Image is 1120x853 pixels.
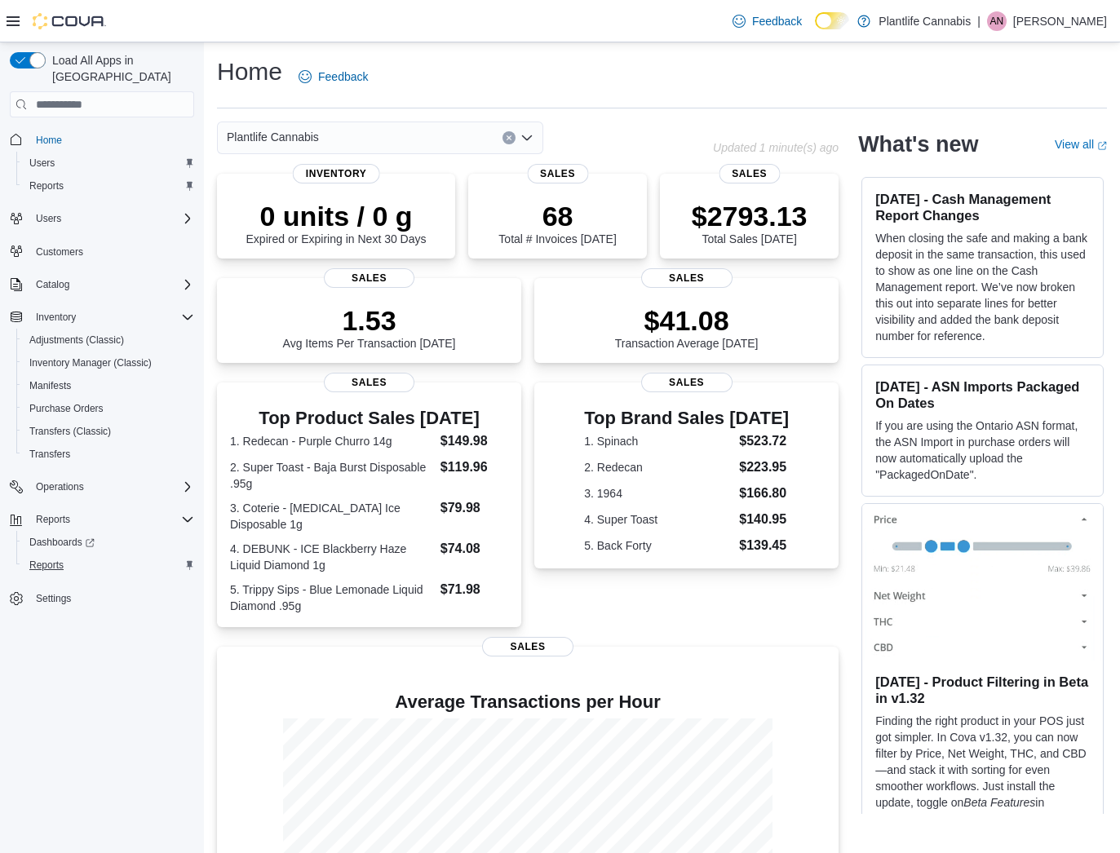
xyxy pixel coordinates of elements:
[29,402,104,415] span: Purchase Orders
[36,212,61,225] span: Users
[1097,141,1107,151] svg: External link
[16,374,201,397] button: Manifests
[230,692,826,712] h4: Average Transactions per Hour
[584,409,789,428] h3: Top Brand Sales [DATE]
[527,164,588,183] span: Sales
[230,500,434,533] dt: 3. Coterie - [MEDICAL_DATA] Ice Disposable 1g
[16,554,201,577] button: Reports
[29,275,76,294] button: Catalog
[3,207,201,230] button: Users
[23,153,194,173] span: Users
[230,581,434,614] dt: 5. Trippy Sips - Blue Lemonade Liquid Diamond .95g
[230,433,434,449] dt: 1. Redecan - Purple Churro 14g
[739,484,789,503] dd: $166.80
[23,376,194,396] span: Manifests
[324,373,415,392] span: Sales
[977,11,981,31] p: |
[292,60,374,93] a: Feedback
[615,304,759,350] div: Transaction Average [DATE]
[29,130,69,150] a: Home
[230,459,434,492] dt: 2. Super Toast - Baja Burst Disposable .95g
[815,29,816,30] span: Dark Mode
[875,230,1090,344] p: When closing the safe and making a bank deposit in the same transaction, this used to show as one...
[29,477,194,497] span: Operations
[584,459,733,475] dt: 2. Redecan
[23,176,194,196] span: Reports
[29,510,77,529] button: Reports
[23,353,194,373] span: Inventory Manager (Classic)
[23,153,61,173] a: Users
[692,200,808,245] div: Total Sales [DATE]
[29,334,124,347] span: Adjustments (Classic)
[641,268,733,288] span: Sales
[615,304,759,337] p: $41.08
[498,200,616,232] p: 68
[3,508,201,531] button: Reports
[726,5,808,38] a: Feedback
[3,586,201,610] button: Settings
[23,555,194,575] span: Reports
[227,127,319,147] span: Plantlife Cannabis
[29,242,90,262] a: Customers
[440,457,508,477] dd: $119.96
[1055,138,1107,151] a: View allExternal link
[815,12,849,29] input: Dark Mode
[3,306,201,329] button: Inventory
[502,131,516,144] button: Clear input
[246,200,427,232] p: 0 units / 0 g
[36,480,84,493] span: Operations
[498,200,616,245] div: Total # Invoices [DATE]
[29,157,55,170] span: Users
[3,240,201,263] button: Customers
[29,536,95,549] span: Dashboards
[875,191,1090,223] h3: [DATE] - Cash Management Report Changes
[875,418,1090,483] p: If you are using the Ontario ASN format, the ASN Import in purchase orders will now automatically...
[36,592,71,605] span: Settings
[23,422,117,441] a: Transfers (Classic)
[23,376,77,396] a: Manifests
[23,176,70,196] a: Reports
[3,273,201,296] button: Catalog
[23,399,194,418] span: Purchase Orders
[875,378,1090,411] h3: [DATE] - ASN Imports Packaged On Dates
[482,637,573,656] span: Sales
[16,152,201,175] button: Users
[10,121,194,652] nav: Complex example
[46,52,194,85] span: Load All Apps in [GEOGRAPHIC_DATA]
[16,397,201,420] button: Purchase Orders
[752,13,802,29] span: Feedback
[29,179,64,192] span: Reports
[16,531,201,554] a: Dashboards
[739,536,789,555] dd: $139.45
[16,443,201,466] button: Transfers
[739,510,789,529] dd: $140.95
[283,304,456,337] p: 1.53
[293,164,380,183] span: Inventory
[23,444,77,464] a: Transfers
[440,539,508,559] dd: $74.08
[29,307,194,327] span: Inventory
[29,209,194,228] span: Users
[29,379,71,392] span: Manifests
[29,356,152,369] span: Inventory Manager (Classic)
[713,141,839,154] p: Updated 1 minute(s) ago
[33,13,106,29] img: Cova
[739,457,789,477] dd: $223.95
[23,353,158,373] a: Inventory Manager (Classic)
[29,448,70,461] span: Transfers
[23,422,194,441] span: Transfers (Classic)
[23,444,194,464] span: Transfers
[318,69,368,85] span: Feedback
[23,330,131,350] a: Adjustments (Classic)
[584,433,733,449] dt: 1. Spinach
[23,533,101,552] a: Dashboards
[36,513,70,526] span: Reports
[440,580,508,599] dd: $71.98
[36,134,62,147] span: Home
[230,409,508,428] h3: Top Product Sales [DATE]
[283,304,456,350] div: Avg Items Per Transaction [DATE]
[692,200,808,232] p: $2793.13
[36,278,69,291] span: Catalog
[440,498,508,518] dd: $79.98
[16,175,201,197] button: Reports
